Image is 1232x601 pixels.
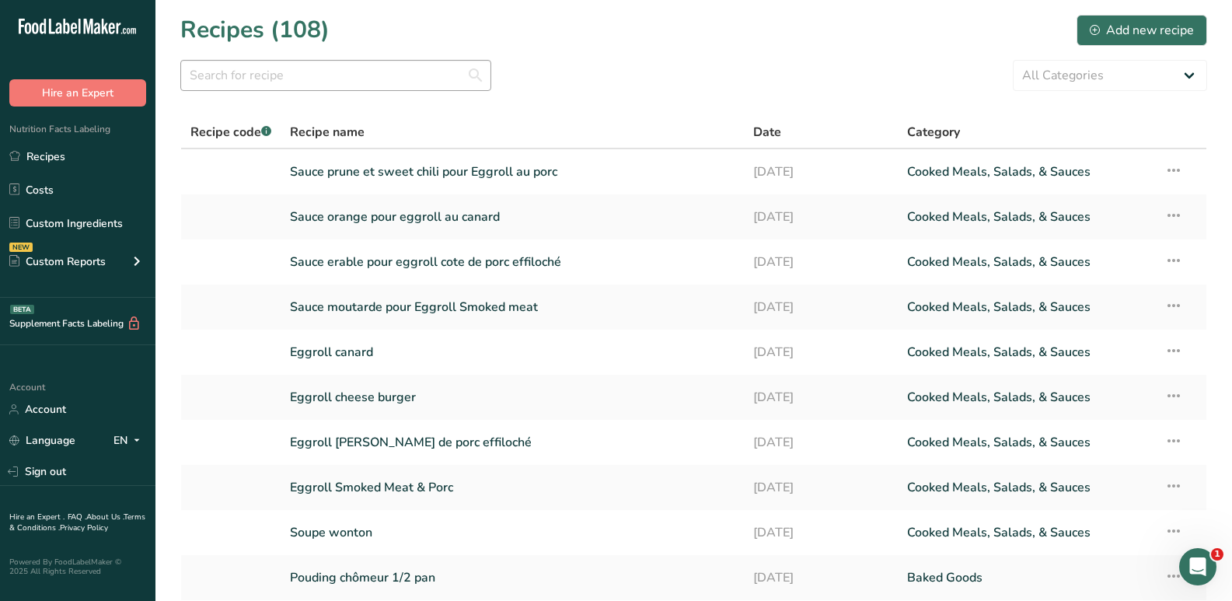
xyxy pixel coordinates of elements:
a: Sauce orange pour eggroll au canard [290,201,734,233]
a: Cooked Meals, Salads, & Sauces [907,201,1146,233]
a: Baked Goods [907,561,1146,594]
input: Search for recipe [180,60,491,91]
div: Custom Reports [9,253,106,270]
a: Soupe wonton [290,516,734,549]
a: Eggroll cheese burger [290,381,734,414]
a: [DATE] [753,381,888,414]
button: Add new recipe [1077,15,1207,46]
a: Cooked Meals, Salads, & Sauces [907,516,1146,549]
div: Powered By FoodLabelMaker © 2025 All Rights Reserved [9,557,146,576]
a: FAQ . [68,512,86,522]
a: [DATE] [753,426,888,459]
a: Cooked Meals, Salads, & Sauces [907,336,1146,369]
div: NEW [9,243,33,252]
a: Cooked Meals, Salads, & Sauces [907,426,1146,459]
span: Recipe code [190,124,271,141]
a: [DATE] [753,561,888,594]
a: [DATE] [753,336,888,369]
span: 1 [1211,548,1223,561]
button: Hire an Expert [9,79,146,107]
a: Eggroll Smoked Meat & Porc [290,471,734,504]
span: Date [753,123,781,142]
a: Cooked Meals, Salads, & Sauces [907,246,1146,278]
a: Cooked Meals, Salads, & Sauces [907,471,1146,504]
a: [DATE] [753,291,888,323]
a: Hire an Expert . [9,512,65,522]
a: Sauce moutarde pour Eggroll Smoked meat [290,291,734,323]
a: [DATE] [753,471,888,504]
div: EN [113,432,146,450]
a: Language [9,427,75,454]
a: Eggroll canard [290,336,734,369]
a: [DATE] [753,516,888,549]
a: Sauce erable pour eggroll cote de porc effiloché [290,246,734,278]
div: Add new recipe [1090,21,1194,40]
a: [DATE] [753,246,888,278]
a: [DATE] [753,155,888,188]
a: Cooked Meals, Salads, & Sauces [907,291,1146,323]
span: Category [907,123,960,142]
span: Recipe name [290,123,365,142]
iframe: Intercom live chat [1179,548,1216,585]
a: Cooked Meals, Salads, & Sauces [907,155,1146,188]
a: About Us . [86,512,124,522]
a: Sauce prune et sweet chili pour Eggroll au porc [290,155,734,188]
a: Cooked Meals, Salads, & Sauces [907,381,1146,414]
h1: Recipes (108) [180,12,330,47]
div: BETA [10,305,34,314]
a: Pouding chômeur 1/2 pan [290,561,734,594]
a: Terms & Conditions . [9,512,145,533]
a: Privacy Policy [60,522,108,533]
a: Eggroll [PERSON_NAME] de porc effiloché [290,426,734,459]
a: [DATE] [753,201,888,233]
